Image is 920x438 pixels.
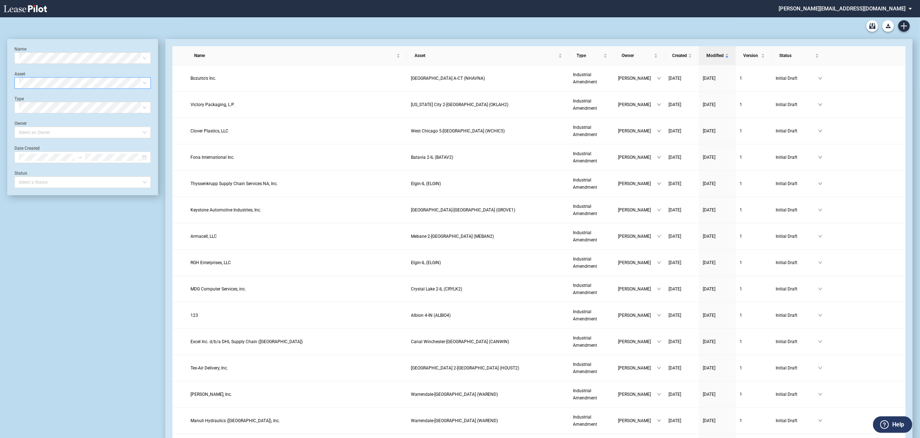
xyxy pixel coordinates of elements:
[190,286,246,292] span: MDG Computer Services, inc.
[190,180,404,187] a: Thyssenkrupp Supply Chain Services NA, Inc.
[573,229,611,244] a: Industrial Amendment
[740,313,742,318] span: 1
[669,286,681,292] span: [DATE]
[669,102,681,107] span: [DATE]
[669,207,681,213] span: [DATE]
[776,364,818,372] span: Initial Draft
[411,128,505,133] span: West Chicago 5-IL (WCHIC5)
[740,312,768,319] a: 1
[703,260,715,265] span: [DATE]
[190,75,404,82] a: Bozutto's Inc.
[573,334,611,349] a: Industrial Amendment
[703,233,732,240] a: [DATE]
[190,207,261,213] span: Keystone Automotive Industries, Inc.
[657,313,661,317] span: down
[618,206,657,214] span: [PERSON_NAME]
[703,102,715,107] span: [DATE]
[706,52,724,59] span: Modified
[740,417,768,424] a: 1
[776,417,818,424] span: Initial Draft
[190,339,303,344] span: Excel Inc. d/b/a DHL Supply Chain (USA)
[657,102,661,107] span: down
[740,76,742,81] span: 1
[14,47,26,52] label: Name
[657,366,661,370] span: down
[77,155,82,160] span: to
[740,155,742,160] span: 1
[669,154,696,161] a: [DATE]
[573,151,597,163] span: Industrial Amendment
[190,101,404,108] a: Victory Packaging, L.P.
[411,181,441,186] span: Elgin-IL (ELGIN)
[703,313,715,318] span: [DATE]
[411,391,566,398] a: Warrendale-[GEOGRAPHIC_DATA] (WAREND)
[190,391,404,398] a: [PERSON_NAME], Inc.
[190,181,278,186] span: Thyssenkrupp Supply Chain Services NA, Inc.
[740,207,742,213] span: 1
[573,97,611,112] a: Industrial Amendment
[776,285,818,293] span: Initial Draft
[669,285,696,293] a: [DATE]
[703,234,715,239] span: [DATE]
[740,180,768,187] a: 1
[573,257,597,269] span: Industrial Amendment
[573,176,611,191] a: Industrial Amendment
[669,128,681,133] span: [DATE]
[618,75,657,82] span: [PERSON_NAME]
[411,207,515,213] span: Groveport-OH (GROVE1)
[411,154,566,161] a: Batavia 2-IL (BATAV2)
[573,230,597,242] span: Industrial Amendment
[190,206,404,214] a: Keystone Automotive Industries, Inc.
[618,259,657,266] span: [PERSON_NAME]
[190,392,232,397] span: Derse, Inc.
[573,387,611,402] a: Industrial Amendment
[776,206,818,214] span: Initial Draft
[740,181,742,186] span: 1
[669,180,696,187] a: [DATE]
[740,339,742,344] span: 1
[740,234,742,239] span: 1
[740,127,768,135] a: 1
[703,207,715,213] span: [DATE]
[411,338,566,345] a: Canal Winchester-[GEOGRAPHIC_DATA] (CANWIN)
[669,76,681,81] span: [DATE]
[669,259,696,266] a: [DATE]
[573,388,597,400] span: Industrial Amendment
[190,260,231,265] span: RGH Enterprises, LLC
[190,365,228,371] span: Tex-Air Delivery, Inc.
[14,71,25,76] label: Asset
[669,339,681,344] span: [DATE]
[411,233,566,240] a: Mebane 2-[GEOGRAPHIC_DATA] (MEBAN2)
[880,20,896,32] md-menu: Download Blank Form List
[573,415,597,427] span: Industrial Amendment
[873,416,912,433] button: Help
[669,75,696,82] a: [DATE]
[818,366,823,370] span: down
[665,46,699,65] th: Created
[618,285,657,293] span: [PERSON_NAME]
[573,178,597,190] span: Industrial Amendment
[573,125,597,137] span: Industrial Amendment
[194,52,395,59] span: Name
[779,52,814,59] span: Status
[573,255,611,270] a: Industrial Amendment
[411,206,566,214] a: [GEOGRAPHIC_DATA]-[GEOGRAPHIC_DATA] (GROVE1)
[573,71,611,86] a: Industrial Amendment
[657,129,661,133] span: down
[740,338,768,345] a: 1
[569,46,614,65] th: Type
[703,206,732,214] a: [DATE]
[411,180,566,187] a: Elgin-IL (ELGIN)
[740,75,768,82] a: 1
[657,340,661,344] span: down
[740,260,742,265] span: 1
[867,20,878,32] a: Archive
[703,76,715,81] span: [DATE]
[818,102,823,107] span: down
[411,365,519,371] span: Houston 2-TX (HOUST2)
[703,392,715,397] span: [DATE]
[740,418,742,423] span: 1
[818,313,823,317] span: down
[736,46,772,65] th: Version
[669,312,696,319] a: [DATE]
